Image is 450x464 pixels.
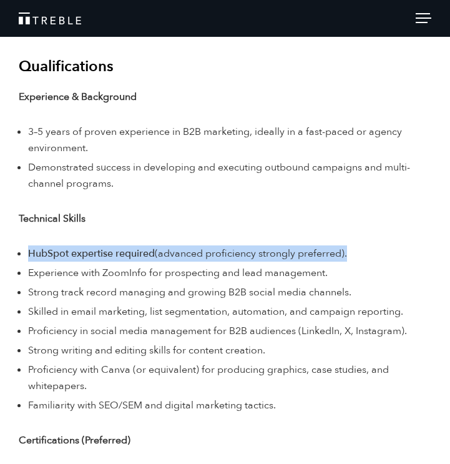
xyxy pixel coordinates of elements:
span: 3–5 years of proven experience in B2B marketing, ideally in a fast-paced or agency environment. [28,125,402,155]
span: Experience with ZoomInfo for prospecting and lead management. [28,266,328,280]
b: Certifications (Preferred) [19,433,130,447]
span: Strong track record managing and growing B2B social media channels. [28,285,351,299]
b: Technical Skills [19,212,86,225]
b: Experience & Background [19,90,137,104]
span: Demonstrated success in developing and executing outbound campaigns and multi-channel programs. [28,160,410,190]
span: Skilled in email marketing, list segmentation, automation, and campaign reporting. [28,305,403,318]
b: Qualifications [19,56,114,77]
span: Strong writing and editing skills for content creation. [28,343,265,357]
a: Treble Homepage [19,12,431,24]
span: Familiarity with SEO/SEM and digital marketing tactics. [28,398,276,412]
img: Treble logo [19,12,81,24]
b: HubSpot expertise required [28,247,155,260]
span: (advanced proficiency strongly preferred). [155,247,347,260]
span: Proficiency in social media management for B2B audiences (LinkedIn, X, Instagram). [28,324,407,338]
span: Proficiency with Canva (or equivalent) for producing graphics, case studies, and whitepapers. [28,363,389,393]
